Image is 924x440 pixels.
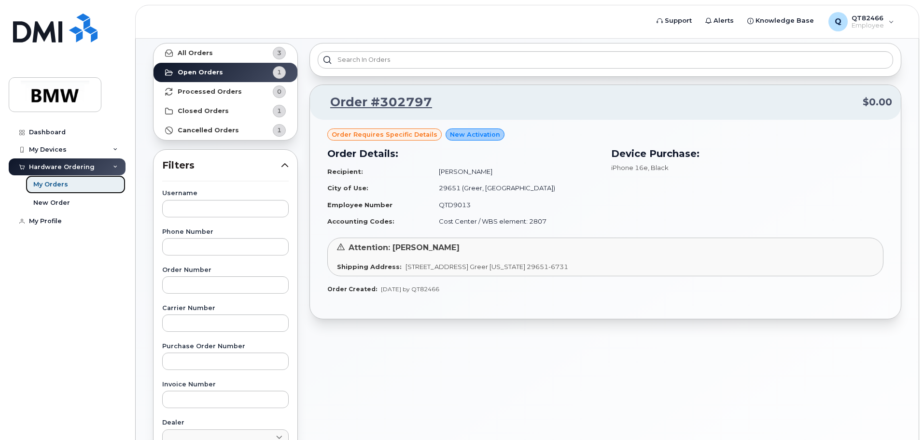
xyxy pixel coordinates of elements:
span: New Activation [450,130,500,139]
h3: Order Details: [327,146,600,161]
td: 29651 (Greer, [GEOGRAPHIC_DATA]) [430,180,600,197]
span: 1 [277,126,281,135]
label: Phone Number [162,229,289,235]
span: Q [835,16,841,28]
span: $0.00 [863,95,892,109]
a: Closed Orders1 [154,101,297,121]
div: QT82466 [822,12,901,31]
span: 1 [277,68,281,77]
label: Carrier Number [162,305,289,312]
strong: Open Orders [178,69,223,76]
strong: Shipping Address: [337,263,402,270]
a: Cancelled Orders1 [154,121,297,140]
label: Order Number [162,267,289,273]
label: Invoice Number [162,382,289,388]
span: Attention: [PERSON_NAME] [349,243,460,252]
iframe: Messenger Launcher [882,398,917,433]
a: Processed Orders0 [154,82,297,101]
strong: Employee Number [327,201,392,209]
span: Filters [162,158,281,172]
a: Knowledge Base [741,11,821,30]
span: iPhone 16e [611,164,648,171]
span: Alerts [714,16,734,26]
strong: Closed Orders [178,107,229,115]
span: 3 [277,48,281,57]
h3: Device Purchase: [611,146,883,161]
span: Support [665,16,692,26]
a: All Orders3 [154,43,297,63]
label: Dealer [162,420,289,426]
strong: All Orders [178,49,213,57]
strong: Accounting Codes: [327,217,394,225]
span: Knowledge Base [756,16,814,26]
td: [PERSON_NAME] [430,163,600,180]
span: , Black [648,164,669,171]
span: 0 [277,87,281,96]
strong: Cancelled Orders [178,127,239,134]
input: Search in orders [318,51,893,69]
label: Purchase Order Number [162,343,289,350]
td: Cost Center / WBS element: 2807 [430,213,600,230]
strong: Order Created: [327,285,377,293]
a: Alerts [699,11,741,30]
span: Employee [852,22,884,29]
a: Support [650,11,699,30]
strong: Processed Orders [178,88,242,96]
strong: City of Use: [327,184,368,192]
span: [DATE] by QT82466 [381,285,439,293]
strong: Recipient: [327,168,363,175]
span: 1 [277,106,281,115]
label: Username [162,190,289,197]
span: [STREET_ADDRESS] Greer [US_STATE] 29651-6731 [406,263,568,270]
span: QT82466 [852,14,884,22]
a: Order #302797 [319,94,432,111]
a: Open Orders1 [154,63,297,82]
span: Order requires Specific details [332,130,437,139]
td: QTD9013 [430,197,600,213]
